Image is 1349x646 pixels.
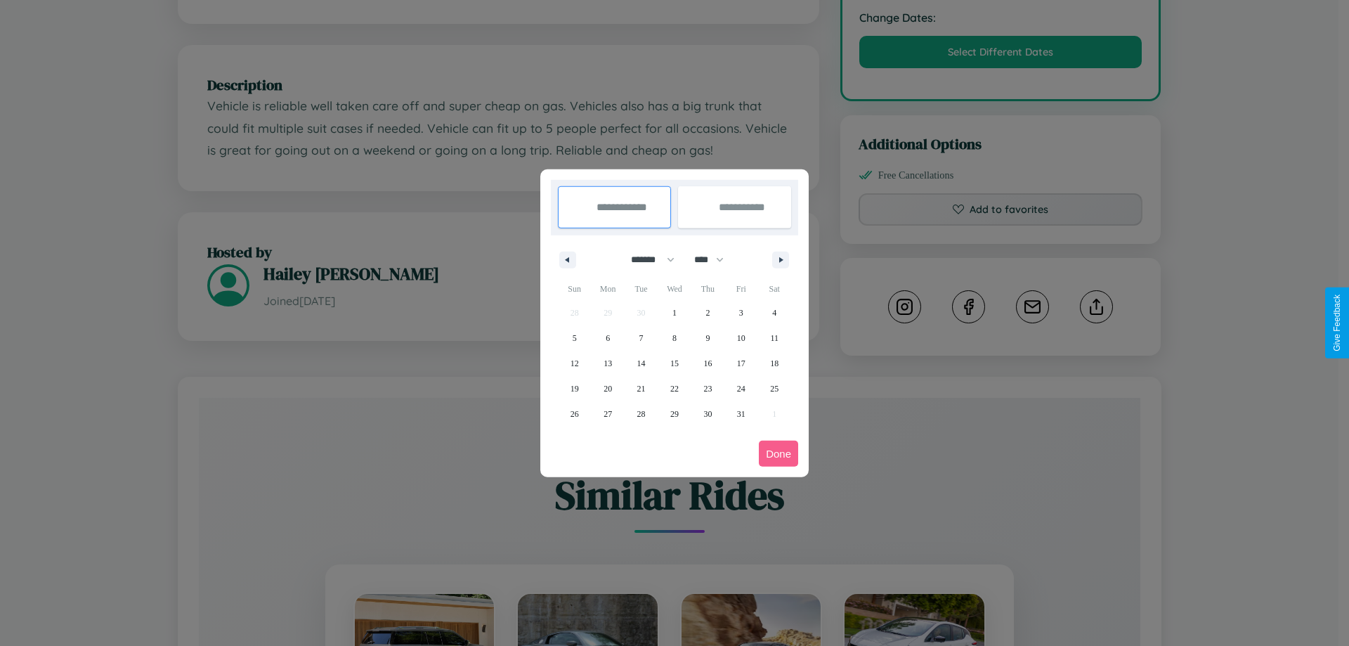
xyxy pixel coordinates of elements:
span: 31 [737,401,745,427]
button: 3 [724,300,757,325]
span: 15 [670,351,679,376]
span: 6 [606,325,610,351]
span: 21 [637,376,646,401]
span: 19 [571,376,579,401]
span: 2 [705,300,710,325]
button: 26 [558,401,591,427]
button: 4 [758,300,791,325]
span: 29 [670,401,679,427]
button: 30 [691,401,724,427]
span: 1 [672,300,677,325]
button: 1 [658,300,691,325]
span: 11 [770,325,778,351]
button: 22 [658,376,691,401]
button: 19 [558,376,591,401]
span: 23 [703,376,712,401]
button: 8 [658,325,691,351]
button: 31 [724,401,757,427]
button: 15 [658,351,691,376]
button: 18 [758,351,791,376]
span: 30 [703,401,712,427]
button: 13 [591,351,624,376]
span: 20 [604,376,612,401]
span: Sat [758,278,791,300]
button: 24 [724,376,757,401]
button: 11 [758,325,791,351]
span: Fri [724,278,757,300]
span: 17 [737,351,745,376]
button: 6 [591,325,624,351]
button: 20 [591,376,624,401]
button: 25 [758,376,791,401]
span: 14 [637,351,646,376]
button: Done [759,441,798,467]
button: 29 [658,401,691,427]
span: 16 [703,351,712,376]
button: 17 [724,351,757,376]
button: 23 [691,376,724,401]
div: Give Feedback [1332,295,1342,351]
span: 24 [737,376,745,401]
button: 21 [625,376,658,401]
span: 22 [670,376,679,401]
span: 7 [639,325,644,351]
button: 12 [558,351,591,376]
button: 5 [558,325,591,351]
button: 10 [724,325,757,351]
span: Sun [558,278,591,300]
button: 2 [691,300,724,325]
button: 16 [691,351,724,376]
span: Mon [591,278,624,300]
span: 10 [737,325,745,351]
span: 5 [573,325,577,351]
span: 18 [770,351,778,376]
span: 8 [672,325,677,351]
span: 27 [604,401,612,427]
span: 4 [772,300,776,325]
span: Wed [658,278,691,300]
span: 3 [739,300,743,325]
span: 26 [571,401,579,427]
button: 7 [625,325,658,351]
button: 28 [625,401,658,427]
span: 28 [637,401,646,427]
button: 9 [691,325,724,351]
span: Thu [691,278,724,300]
span: 13 [604,351,612,376]
span: 9 [705,325,710,351]
span: 25 [770,376,778,401]
button: 14 [625,351,658,376]
span: Tue [625,278,658,300]
span: 12 [571,351,579,376]
button: 27 [591,401,624,427]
